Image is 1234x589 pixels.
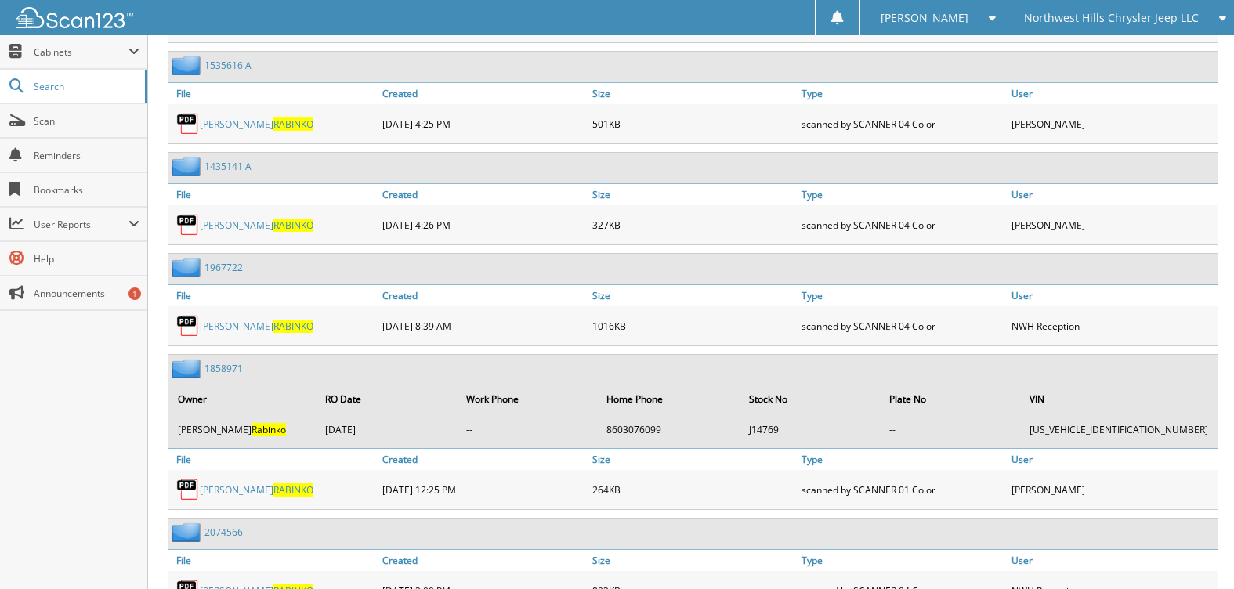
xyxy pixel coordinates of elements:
div: scanned by SCANNER 04 Color [798,310,1008,341]
span: Announcements [34,287,139,300]
span: [PERSON_NAME] [881,13,968,23]
td: [DATE] [317,417,456,443]
div: NWH Reception [1008,310,1218,341]
a: Type [798,285,1008,306]
img: PDF.png [176,112,200,136]
div: [PERSON_NAME] [1008,108,1218,139]
a: 1535616 A [204,59,252,72]
span: Scan [34,114,139,128]
a: User [1008,184,1218,205]
a: Type [798,449,1008,470]
a: Type [798,550,1008,571]
a: 1858971 [204,362,243,375]
span: RABINKO [273,320,313,333]
a: Created [378,184,588,205]
span: Cabinets [34,45,128,59]
th: Plate No [881,383,1020,415]
a: 1435141 A [204,160,252,173]
img: folder2.png [172,359,204,378]
td: [US_VEHICLE_IDENTIFICATION_NUMBER] [1022,417,1216,443]
th: Stock No [741,383,880,415]
img: folder2.png [172,522,204,542]
div: scanned by SCANNER 04 Color [798,209,1008,240]
a: File [168,550,378,571]
a: Type [798,83,1008,104]
img: scan123-logo-white.svg [16,7,133,28]
a: User [1008,83,1218,104]
span: User Reports [34,218,128,231]
a: User [1008,550,1218,571]
div: scanned by SCANNER 01 Color [798,474,1008,505]
div: [DATE] 4:25 PM [378,108,588,139]
img: PDF.png [176,213,200,237]
a: Size [588,449,798,470]
iframe: Chat Widget [1156,514,1234,589]
td: -- [458,417,597,443]
a: Size [588,285,798,306]
span: Northwest Hills Chrysler Jeep LLC [1024,13,1199,23]
div: 1 [128,287,141,300]
a: Created [378,550,588,571]
th: RO Date [317,383,456,415]
a: Size [588,83,798,104]
a: File [168,184,378,205]
a: User [1008,285,1218,306]
a: 1967722 [204,261,243,274]
div: 501KB [588,108,798,139]
a: [PERSON_NAME]RABINKO [200,483,313,497]
a: Created [378,83,588,104]
a: Size [588,184,798,205]
a: File [168,83,378,104]
a: Type [798,184,1008,205]
td: 8603076099 [599,417,740,443]
a: User [1008,449,1218,470]
div: scanned by SCANNER 04 Color [798,108,1008,139]
td: -- [881,417,1020,443]
a: Size [588,550,798,571]
img: folder2.png [172,258,204,277]
a: [PERSON_NAME]RABINKO [200,117,313,131]
a: [PERSON_NAME]RABINKO [200,219,313,232]
span: Rabinko [252,423,286,436]
a: [PERSON_NAME]RABINKO [200,320,313,333]
span: RABINKO [273,483,313,497]
a: 2074566 [204,526,243,539]
img: folder2.png [172,157,204,176]
div: [DATE] 8:39 AM [378,310,588,341]
div: [DATE] 4:26 PM [378,209,588,240]
span: RABINKO [273,117,313,131]
th: VIN [1022,383,1216,415]
div: 264KB [588,474,798,505]
div: [PERSON_NAME] [1008,474,1218,505]
div: [DATE] 12:25 PM [378,474,588,505]
img: PDF.png [176,314,200,338]
td: J14769 [741,417,880,443]
span: Search [34,80,137,93]
span: Bookmarks [34,183,139,197]
div: 327KB [588,209,798,240]
a: File [168,285,378,306]
div: 1016KB [588,310,798,341]
div: [PERSON_NAME] [1008,209,1218,240]
th: Owner [170,383,316,415]
img: PDF.png [176,478,200,501]
th: Work Phone [458,383,597,415]
a: Created [378,285,588,306]
img: folder2.png [172,56,204,75]
td: [PERSON_NAME] [170,417,316,443]
th: Home Phone [599,383,740,415]
span: RABINKO [273,219,313,232]
span: Reminders [34,149,139,162]
span: Help [34,252,139,266]
a: File [168,449,378,470]
a: Created [378,449,588,470]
